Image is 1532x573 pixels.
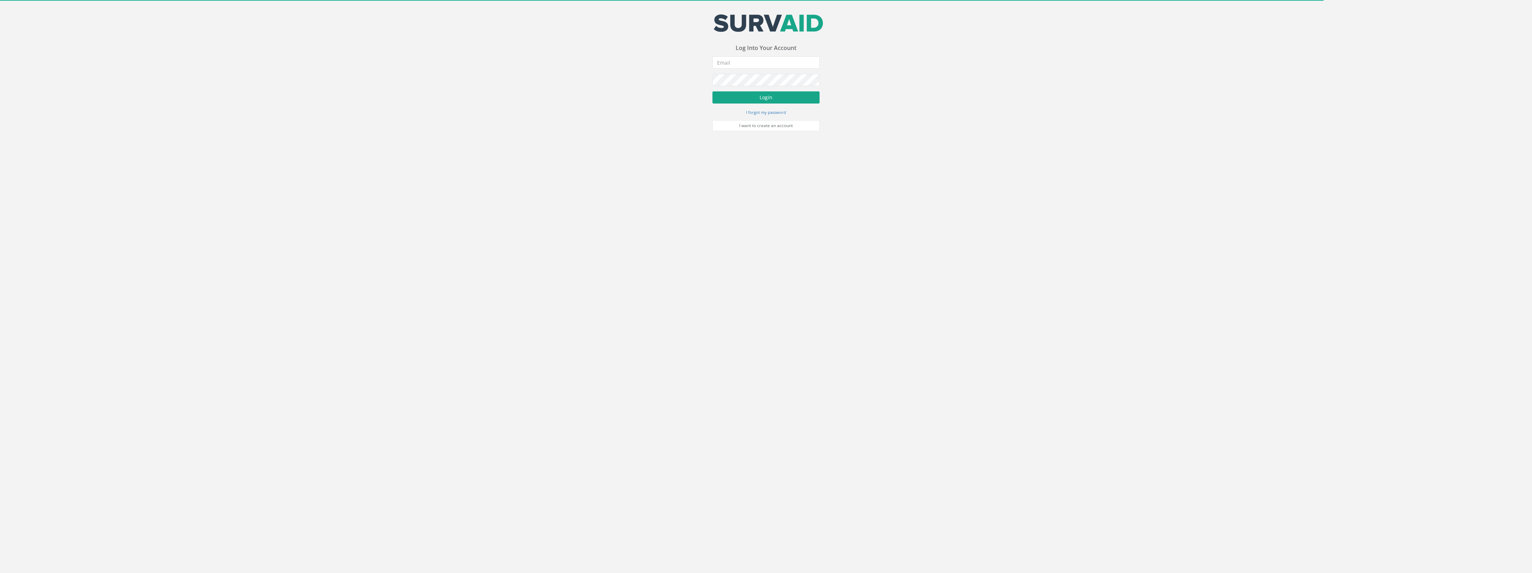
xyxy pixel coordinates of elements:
[712,91,820,104] button: Login
[712,120,820,131] a: I want to create an account
[746,110,786,115] small: I forgot my password
[712,56,820,69] input: Email
[712,45,820,51] h3: Log Into Your Account
[746,109,786,115] a: I forgot my password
